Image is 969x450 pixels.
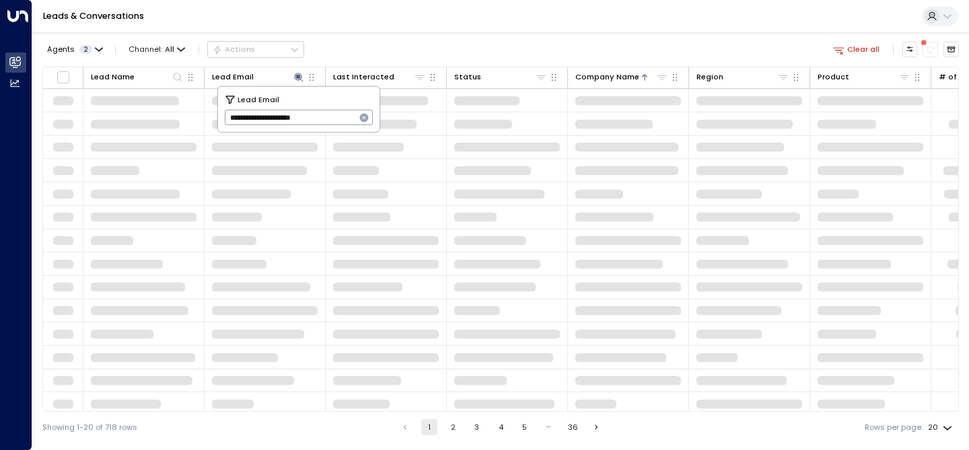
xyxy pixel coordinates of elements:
nav: pagination navigation [396,419,606,435]
button: Go to page 5 [517,419,533,435]
button: Clear all [828,42,884,57]
div: Lead Email [212,71,254,83]
div: Region [696,71,789,83]
span: Agents [47,46,75,53]
div: Lead Email [212,71,305,83]
div: Region [696,71,723,83]
div: Button group with a nested menu [207,41,304,57]
button: Actions [207,41,304,57]
button: Go to page 4 [493,419,509,435]
div: Product [818,71,910,83]
button: Go to next page [589,419,605,435]
div: Product [818,71,849,83]
div: Company Name [575,71,668,83]
button: Go to page 36 [565,419,581,435]
a: Leads & Conversations [43,10,144,22]
div: Actions [213,44,255,54]
div: Status [454,71,481,83]
div: Showing 1-20 of 718 rows [42,422,137,433]
span: Channel: [124,42,190,57]
span: 2 [79,45,92,54]
div: Status [454,71,547,83]
div: Last Interacted [333,71,426,83]
button: Archived Leads [943,42,959,57]
div: … [540,419,557,435]
div: Company Name [575,71,639,83]
button: page 1 [421,419,437,435]
button: Go to page 2 [445,419,461,435]
div: Lead Name [91,71,135,83]
span: All [165,45,174,54]
div: Last Interacted [333,71,394,83]
div: 20 [928,419,955,436]
span: Lead Email [238,93,279,106]
button: Channel:All [124,42,190,57]
button: Agents2 [42,42,106,57]
button: Go to page 3 [469,419,485,435]
button: Customize [902,42,918,57]
label: Rows per page: [865,422,923,433]
span: There are new threads available. Refresh the grid to view the latest updates. [923,42,938,57]
div: Lead Name [91,71,184,83]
